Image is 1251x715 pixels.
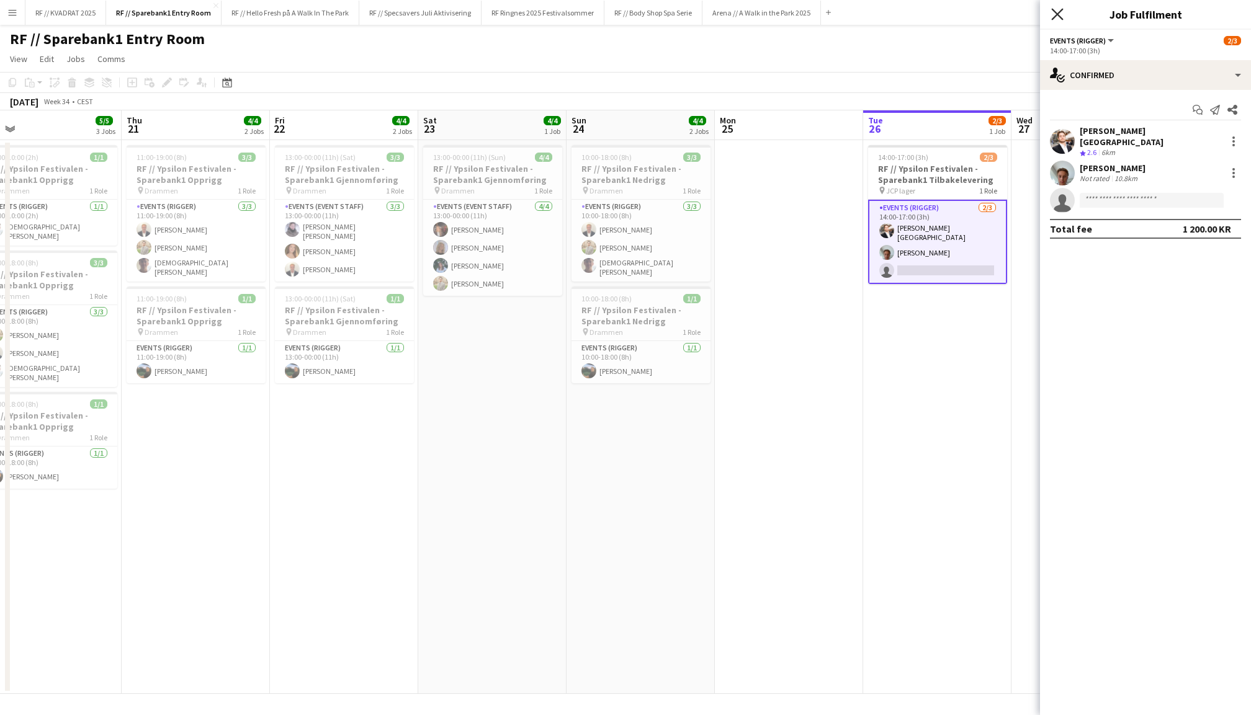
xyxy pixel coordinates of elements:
app-card-role: Events (Rigger)3/310:00-18:00 (8h)[PERSON_NAME][PERSON_NAME][DEMOGRAPHIC_DATA][PERSON_NAME] [572,200,711,282]
h3: RF // Ypsilon Festivalen - Sparebank1 Tilbakelevering [868,163,1007,185]
span: 1 Role [238,327,256,337]
div: 13:00-00:00 (11h) (Sat)1/1RF // Ypsilon Festivalen - Sparebank1 Gjennomføring Drammen1 RoleEvents... [275,286,414,383]
span: 22 [273,122,285,136]
div: CEST [77,97,93,106]
span: 14:00-17:00 (3h) [878,153,928,162]
app-job-card: 10:00-18:00 (8h)3/3RF // Ypsilon Festivalen - Sparebank1 Nedrigg Drammen1 RoleEvents (Rigger)3/31... [572,145,711,282]
div: 14:00-17:00 (3h) [1050,46,1241,55]
h3: RF // Ypsilon Festivalen - Sparebank1 Gjennomføring [423,163,562,185]
div: 2 Jobs [244,127,264,136]
span: 13:00-00:00 (11h) (Sun) [433,153,506,162]
span: Drammen [590,327,623,337]
span: Drammen [293,327,326,337]
span: 1 Role [979,186,997,195]
span: 1 Role [89,291,107,301]
span: 13:00-00:00 (11h) (Sat) [285,153,356,162]
a: View [5,51,32,67]
app-card-role: Events (Event Staff)3/313:00-00:00 (11h)[PERSON_NAME] [PERSON_NAME][PERSON_NAME][PERSON_NAME] [275,200,414,282]
span: Sun [572,115,586,126]
span: 21 [125,122,142,136]
span: 1/1 [387,294,404,303]
span: Sat [423,115,437,126]
span: 2/3 [980,153,997,162]
span: Drammen [590,186,623,195]
span: 2/3 [1224,36,1241,45]
h3: RF // Ypsilon Festivalen - Sparebank1 Opprigg [127,163,266,185]
button: Events (Rigger) [1050,36,1116,45]
button: RF // Hello Fresh på A Walk In The Park [222,1,359,25]
div: 10.8km [1112,174,1140,183]
span: 1 Role [238,186,256,195]
span: 4/4 [689,116,706,125]
div: 2 Jobs [393,127,412,136]
div: Total fee [1050,223,1092,235]
span: Events (Rigger) [1050,36,1106,45]
button: Arena // A Walk in the Park 2025 [702,1,821,25]
span: 3/3 [238,153,256,162]
span: 4/4 [392,116,410,125]
span: Drammen [441,186,475,195]
app-job-card: 13:00-00:00 (11h) (Sun)4/4RF // Ypsilon Festivalen - Sparebank1 Gjennomføring Drammen1 RoleEvents... [423,145,562,296]
div: 1 Job [989,127,1005,136]
h3: RF // Ypsilon Festivalen - Sparebank1 Gjennomføring [275,304,414,327]
div: 6km [1099,148,1118,158]
span: 2/3 [989,116,1006,125]
h3: RF // Ypsilon Festivalen - Sparebank1 Gjennomføring [275,163,414,185]
span: 4/4 [544,116,561,125]
span: Edit [40,53,54,64]
span: 11:00-19:00 (8h) [137,294,187,303]
button: RF // KVADRAT 2025 [25,1,106,25]
span: Jobs [66,53,85,64]
a: Jobs [61,51,90,67]
span: Tue [868,115,883,126]
span: 24 [570,122,586,136]
span: 10:00-18:00 (8h) [581,294,632,303]
app-job-card: 11:00-19:00 (8h)3/3RF // Ypsilon Festivalen - Sparebank1 Opprigg Drammen1 RoleEvents (Rigger)3/31... [127,145,266,282]
span: Week 34 [41,97,72,106]
span: 1 Role [386,186,404,195]
span: 1 Role [534,186,552,195]
span: 1 Role [89,433,107,442]
app-job-card: 10:00-18:00 (8h)1/1RF // Ypsilon Festivalen - Sparebank1 Nedrigg Drammen1 RoleEvents (Rigger)1/11... [572,286,711,383]
span: Wed [1016,115,1033,126]
button: RF // Body Shop Spa Serie [604,1,702,25]
app-card-role: Events (Rigger)3/311:00-19:00 (8h)[PERSON_NAME][PERSON_NAME][DEMOGRAPHIC_DATA][PERSON_NAME] [127,200,266,282]
app-job-card: 11:00-19:00 (8h)1/1RF // Ypsilon Festivalen - Sparebank1 Opprigg Drammen1 RoleEvents (Rigger)1/11... [127,286,266,383]
button: RF // Specsavers Juli Aktivisering [359,1,482,25]
span: 3/3 [387,153,404,162]
span: 10:00-18:00 (8h) [581,153,632,162]
h3: RF // Ypsilon Festivalen - Sparebank1 Opprigg [127,304,266,327]
div: 2 Jobs [689,127,709,136]
span: 5/5 [96,116,113,125]
span: 1/1 [683,294,701,303]
div: [PERSON_NAME][GEOGRAPHIC_DATA] [1080,125,1221,148]
span: 1 Role [683,186,701,195]
span: 1 Role [683,327,701,337]
span: 13:00-00:00 (11h) (Sat) [285,294,356,303]
span: 27 [1015,122,1033,136]
span: JCP lager [886,186,915,195]
span: Drammen [145,327,178,337]
span: 1/1 [238,294,256,303]
button: RF Ringnes 2025 Festivalsommer [482,1,604,25]
div: 1 200.00 KR [1183,223,1231,235]
button: RF // Sparebank1 Entry Room [106,1,222,25]
span: Comms [97,53,125,64]
div: [PERSON_NAME] [1080,162,1146,174]
span: 4/4 [244,116,261,125]
h1: RF // Sparebank1 Entry Room [10,30,205,48]
app-card-role: Events (Rigger)1/111:00-19:00 (8h)[PERSON_NAME] [127,341,266,383]
app-card-role: Events (Rigger)2/314:00-17:00 (3h)[PERSON_NAME][GEOGRAPHIC_DATA][PERSON_NAME] [868,200,1007,284]
span: 2.6 [1087,148,1096,157]
span: Fri [275,115,285,126]
div: 3 Jobs [96,127,115,136]
app-job-card: 14:00-17:00 (3h)2/3RF // Ypsilon Festivalen - Sparebank1 Tilbakelevering JCP lager1 RoleEvents (R... [868,145,1007,284]
span: Drammen [145,186,178,195]
app-job-card: 13:00-00:00 (11h) (Sat)3/3RF // Ypsilon Festivalen - Sparebank1 Gjennomføring Drammen1 RoleEvents... [275,145,414,282]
